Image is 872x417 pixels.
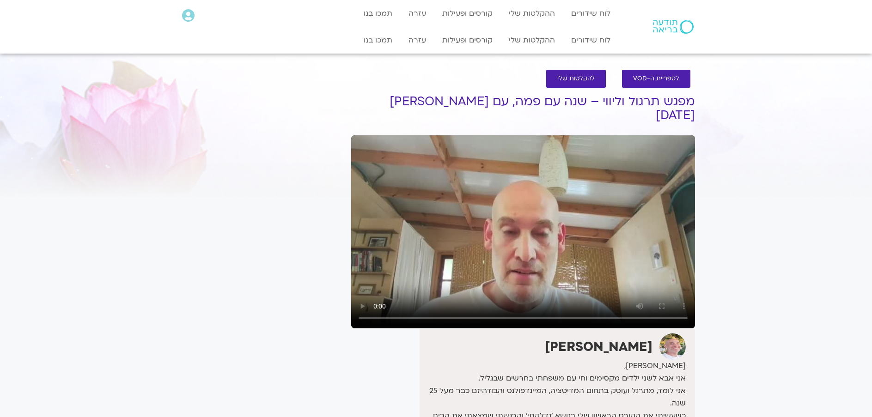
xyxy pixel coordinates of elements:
a: תמכו בנו [359,5,397,22]
span: לספריית ה-VOD [633,75,679,82]
img: רון אלון [659,333,686,360]
a: לוח שידורים [567,5,615,22]
span: להקלטות שלי [557,75,595,82]
h1: מפגש תרגול וליווי – שנה עם פמה, עם [PERSON_NAME] [DATE] [351,95,695,122]
a: קורסים ופעילות [438,31,497,49]
a: עזרה [404,5,431,22]
a: עזרה [404,31,431,49]
div: [PERSON_NAME], [422,360,685,372]
a: לוח שידורים [567,31,615,49]
div: אני אבא לשני ילדים מקסימים וחי עם משפחתי בחרשים שבגליל. [422,372,685,385]
a: לספריית ה-VOD [622,70,690,88]
img: תודעה בריאה [653,20,694,34]
a: קורסים ופעילות [438,5,497,22]
a: ההקלטות שלי [504,5,560,22]
a: תמכו בנו [359,31,397,49]
a: ההקלטות שלי [504,31,560,49]
strong: [PERSON_NAME] [545,338,652,356]
a: להקלטות שלי [546,70,606,88]
div: אני לומד, מתרגל ועוסק בתחום המדיטציה, המיינדפולנס והבודהיזם כבר מעל 25 שנה. [422,385,685,410]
